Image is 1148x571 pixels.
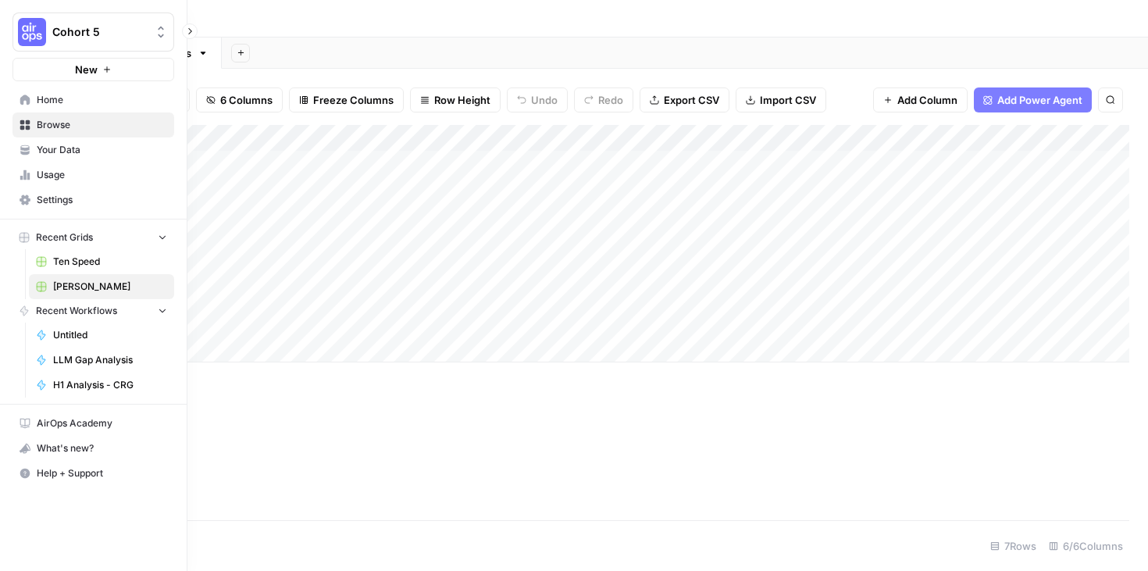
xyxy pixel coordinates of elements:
[12,87,174,112] a: Home
[75,62,98,77] span: New
[12,137,174,162] a: Your Data
[12,112,174,137] a: Browse
[29,373,174,398] a: H1 Analysis - CRG
[52,24,147,40] span: Cohort 5
[13,437,173,460] div: What's new?
[12,411,174,436] a: AirOps Academy
[984,534,1043,559] div: 7 Rows
[12,12,174,52] button: Workspace: Cohort 5
[12,299,174,323] button: Recent Workflows
[53,378,167,392] span: H1 Analysis - CRG
[574,87,633,112] button: Redo
[974,87,1092,112] button: Add Power Agent
[289,87,404,112] button: Freeze Columns
[12,187,174,212] a: Settings
[873,87,968,112] button: Add Column
[220,92,273,108] span: 6 Columns
[29,249,174,274] a: Ten Speed
[410,87,501,112] button: Row Height
[897,92,957,108] span: Add Column
[29,348,174,373] a: LLM Gap Analysis
[640,87,729,112] button: Export CSV
[53,353,167,367] span: LLM Gap Analysis
[531,92,558,108] span: Undo
[53,280,167,294] span: [PERSON_NAME]
[37,193,167,207] span: Settings
[507,87,568,112] button: Undo
[37,168,167,182] span: Usage
[760,92,816,108] span: Import CSV
[36,304,117,318] span: Recent Workflows
[313,92,394,108] span: Freeze Columns
[29,323,174,348] a: Untitled
[29,274,174,299] a: [PERSON_NAME]
[12,436,174,461] button: What's new?
[736,87,826,112] button: Import CSV
[37,466,167,480] span: Help + Support
[53,255,167,269] span: Ten Speed
[434,92,490,108] span: Row Height
[18,18,46,46] img: Cohort 5 Logo
[196,87,283,112] button: 6 Columns
[37,93,167,107] span: Home
[12,226,174,249] button: Recent Grids
[37,143,167,157] span: Your Data
[37,118,167,132] span: Browse
[37,416,167,430] span: AirOps Academy
[1043,534,1129,559] div: 6/6 Columns
[12,461,174,486] button: Help + Support
[598,92,623,108] span: Redo
[12,162,174,187] a: Usage
[664,92,719,108] span: Export CSV
[997,92,1082,108] span: Add Power Agent
[53,328,167,342] span: Untitled
[12,58,174,81] button: New
[36,230,93,244] span: Recent Grids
